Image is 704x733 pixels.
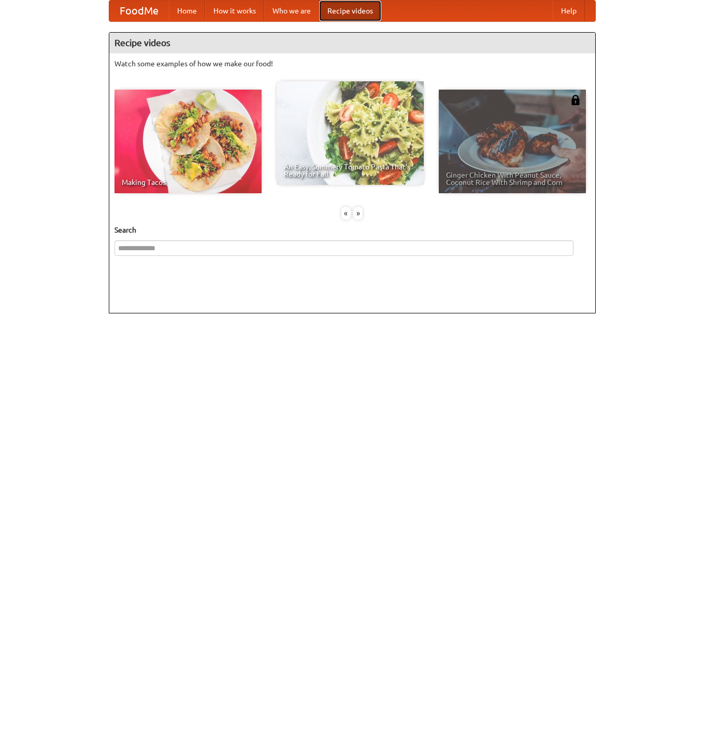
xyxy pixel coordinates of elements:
a: Help [553,1,585,21]
span: Making Tacos [122,179,254,186]
a: Home [169,1,205,21]
span: An Easy, Summery Tomato Pasta That's Ready for Fall [284,163,416,178]
div: « [341,207,351,220]
div: » [353,207,363,220]
a: An Easy, Summery Tomato Pasta That's Ready for Fall [277,81,424,185]
a: Recipe videos [319,1,381,21]
p: Watch some examples of how we make our food! [114,59,590,69]
img: 483408.png [570,95,581,105]
a: Making Tacos [114,90,262,193]
h4: Recipe videos [109,33,595,53]
a: How it works [205,1,264,21]
a: Who we are [264,1,319,21]
h5: Search [114,225,590,235]
a: FoodMe [109,1,169,21]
